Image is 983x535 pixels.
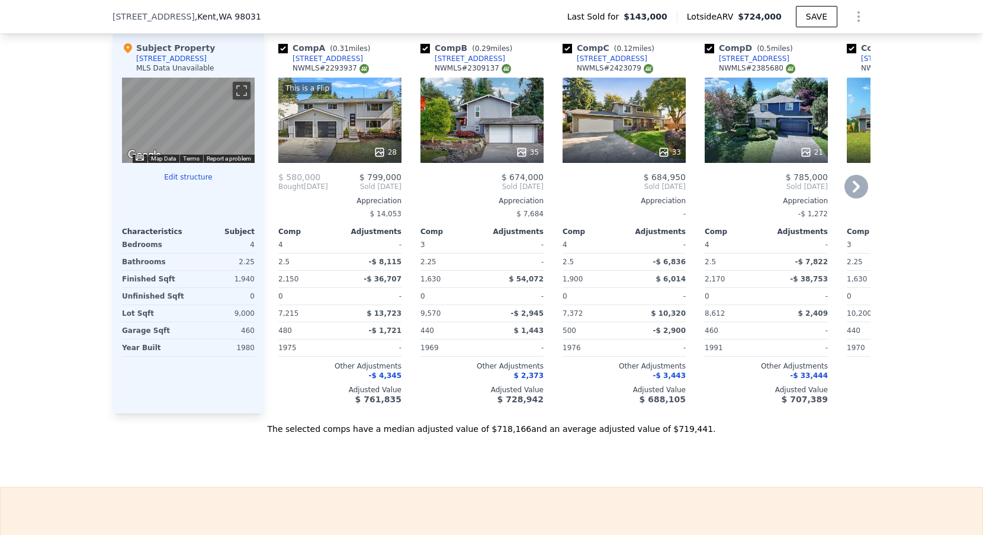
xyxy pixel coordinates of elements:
span: 0.29 [475,44,491,53]
div: MLS Data Unavailable [136,63,214,73]
span: $ 728,942 [497,395,544,404]
div: - [342,339,401,356]
div: NWMLS # 2293937 [293,63,369,73]
span: -$ 2,945 [511,309,544,318]
span: -$ 4,345 [369,371,401,380]
div: Other Adjustments [705,361,828,371]
span: Sold [DATE] [563,182,686,191]
button: Toggle fullscreen view [233,82,250,100]
button: Edit structure [122,172,255,182]
div: - [484,339,544,356]
span: 440 [847,326,860,335]
span: $ 14,053 [370,210,401,218]
span: 0 [705,292,709,300]
div: This is a Flip [283,82,332,94]
div: Garage Sqft [122,322,186,339]
span: Sold [DATE] [328,182,401,191]
button: Map Data [151,155,176,163]
span: 0.5 [760,44,771,53]
span: -$ 36,707 [364,275,401,283]
div: 1970 [847,339,906,356]
span: $143,000 [624,11,667,23]
div: 28 [374,146,397,158]
div: Adjustments [482,227,544,236]
div: NWMLS # 2385680 [719,63,795,73]
span: 0 [278,292,283,300]
div: 2.5 [705,254,764,270]
span: $ 2,373 [514,371,544,380]
div: 4 [191,236,255,253]
span: 0.12 [616,44,632,53]
span: 2,170 [705,275,725,283]
span: 480 [278,326,292,335]
div: 0 [191,288,255,305]
div: 9,000 [191,305,255,322]
span: $ 6,014 [656,275,686,283]
div: 460 [191,322,255,339]
div: Bathrooms [122,254,186,270]
div: - [627,288,686,305]
span: 9,570 [420,309,441,318]
span: Lotside ARV [687,11,738,23]
span: $ 785,000 [786,172,828,182]
span: $ 54,072 [509,275,544,283]
span: -$ 1,721 [369,326,401,335]
a: [STREET_ADDRESS] [705,54,789,63]
div: Comp [847,227,908,236]
div: Characteristics [122,227,188,236]
span: 460 [705,326,718,335]
span: 7,215 [278,309,298,318]
div: [STREET_ADDRESS] [719,54,789,63]
span: 0 [420,292,425,300]
span: ( miles) [752,44,797,53]
div: Comp [705,227,766,236]
div: [STREET_ADDRESS] [293,54,363,63]
img: NWMLS Logo [786,64,795,73]
a: Open this area in Google Maps (opens a new window) [125,148,164,163]
div: 33 [658,146,681,158]
span: ( miles) [467,44,517,53]
span: -$ 7,822 [795,258,828,266]
div: Year Built [122,339,186,356]
div: Comp [563,227,624,236]
span: Last Sold for [567,11,624,23]
div: Comp E [847,42,943,54]
div: Comp B [420,42,517,54]
div: - [769,339,828,356]
div: Adjusted Value [563,385,686,395]
div: - [484,236,544,253]
div: Subject [188,227,255,236]
span: $ 7,684 [516,210,544,218]
span: -$ 33,444 [790,371,828,380]
div: The selected comps have a median adjusted value of $718,166 and an average adjusted value of $719... [113,414,870,435]
div: Map [122,78,255,163]
div: Adjustments [766,227,828,236]
div: Other Adjustments [420,361,544,371]
div: - [847,206,970,222]
span: 0 [847,292,852,300]
span: 0 [563,292,567,300]
div: Unfinished Sqft [122,288,186,305]
span: $ 761,835 [355,395,401,404]
div: - [769,322,828,339]
div: 35 [516,146,539,158]
div: Appreciation [847,196,970,206]
span: 3 [420,241,425,249]
span: ( miles) [609,44,659,53]
div: Comp [278,227,340,236]
span: 500 [563,326,576,335]
div: - [627,236,686,253]
div: Other Adjustments [278,361,401,371]
div: NWMLS # 2309137 [435,63,511,73]
img: NWMLS Logo [644,64,653,73]
a: Terms (opens in new tab) [183,155,200,162]
button: SAVE [796,6,837,27]
div: Comp C [563,42,659,54]
div: Lot Sqft [122,305,186,322]
div: Adjustments [340,227,401,236]
span: $ 580,000 [278,172,320,182]
span: 1,900 [563,275,583,283]
button: Keyboard shortcuts [136,155,144,161]
span: $ 684,950 [644,172,686,182]
span: $ 674,000 [502,172,544,182]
